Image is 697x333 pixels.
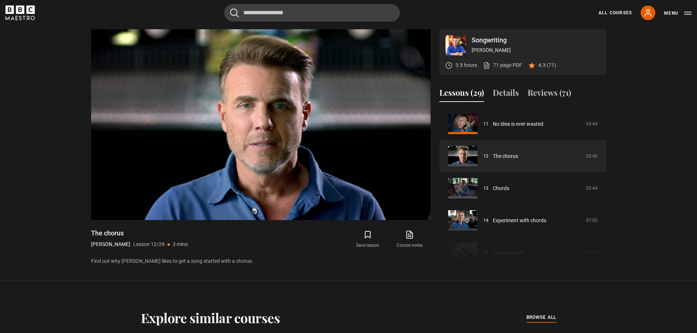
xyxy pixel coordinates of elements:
svg: BBC Maestro [5,5,35,20]
button: Save lesson [347,229,389,250]
button: Lessons (29) [439,87,484,102]
button: Submit the search query [230,8,239,18]
a: 71 page PDF [483,61,522,69]
a: The chorus [493,152,518,160]
a: Experiment with chords [493,217,546,224]
button: Details [493,87,519,102]
p: Songwriting [472,37,600,43]
button: Toggle navigation [664,10,692,17]
a: No idea is ever wasted [493,120,543,128]
video-js: Video Player [91,29,431,220]
p: Lesson 12/29 [133,241,165,248]
a: browse all [527,314,557,322]
span: browse all [527,314,557,321]
h2: Explore similar courses [141,310,280,325]
p: 3 mins [173,241,188,248]
button: Reviews (71) [528,87,571,102]
p: [PERSON_NAME] [472,46,600,54]
a: Chords [493,185,509,192]
p: [PERSON_NAME] [91,241,130,248]
a: All Courses [599,10,632,16]
a: Course notes [389,229,430,250]
h1: The chorus [91,229,188,238]
p: 3.5 hours [456,61,477,69]
p: Find out why [PERSON_NAME] likes to get a song started with a chorus. [91,257,431,265]
p: 4.3 (71) [538,61,556,69]
input: Search [224,4,400,22]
